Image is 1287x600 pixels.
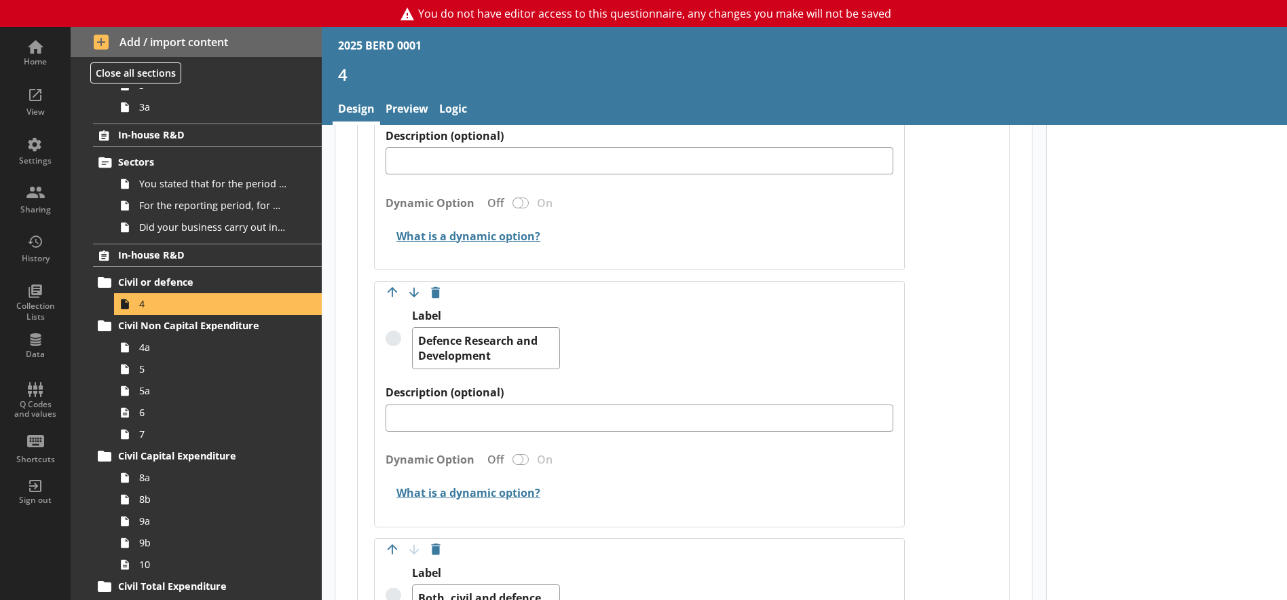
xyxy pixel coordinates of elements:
a: In-house R&D [93,244,322,267]
span: 9b [139,536,288,549]
span: 9a [139,514,288,527]
a: In-house R&D [93,124,322,147]
a: Civil Capital Expenditure [93,445,322,467]
span: 8b [139,493,288,506]
span: 3a [139,100,288,113]
label: Description (optional) [386,129,893,143]
span: 7 [139,428,288,440]
a: 8a [114,467,322,489]
button: What is a dynamic option? [386,224,543,248]
a: 3a [114,96,322,118]
span: 5 [139,362,288,375]
a: 5a [114,380,322,402]
li: SectorsYou stated that for the period [From] to [To], [Ru Name] carried out in-house R&D. Is this... [99,151,322,238]
label: Label [412,309,560,323]
a: Civil Total Expenditure [93,576,322,597]
a: 5 [114,358,322,380]
div: Sharing [12,204,59,215]
span: Sectors [118,155,282,168]
a: Design [333,96,380,125]
button: Add / import content [71,27,322,57]
a: 9a [114,510,322,532]
div: Data [12,349,59,360]
li: In-house R&DSectorsYou stated that for the period [From] to [To], [Ru Name] carried out in-house ... [71,124,322,238]
button: What is a dynamic option? [386,481,543,504]
div: History [12,253,59,264]
button: Delete option [425,539,447,561]
span: 5a [139,384,288,397]
button: Close all sections [90,62,181,83]
a: Civil Non Capital Expenditure [93,315,322,337]
span: Civil or defence [118,276,282,288]
li: Civil or defence4 [99,271,322,315]
textarea: Defence Research and Development [412,327,560,369]
div: Collection Lists [12,301,59,322]
label: Description (optional) [386,386,893,400]
span: Did your business carry out in-house R&D for any other product codes? [139,221,288,233]
span: You stated that for the period [From] to [To], [Ru Name] carried out in-house R&D. Is this correct? [139,177,288,190]
span: Civil Capital Expenditure [118,449,282,462]
span: For the reporting period, for which of the following product codes has your business carried out ... [139,199,288,212]
a: 6 [114,402,322,424]
a: 8b [114,489,322,510]
a: You stated that for the period [From] to [To], [Ru Name] carried out in-house R&D. Is this correct? [114,173,322,195]
div: Settings [12,155,59,166]
li: Civil Non Capital Expenditure4a55a67 [99,315,322,445]
a: Civil or defence [93,271,322,293]
span: 4a [139,341,288,354]
span: Civil Total Expenditure [118,580,282,593]
a: 4a [114,337,322,358]
a: Sectors [93,151,322,173]
span: 10 [139,558,288,571]
li: Civil Capital Expenditure8a8b9a9b10 [99,445,322,576]
a: 4 [114,293,322,315]
span: Civil Non Capital Expenditure [118,319,282,332]
span: Add / import content [94,35,299,50]
div: View [12,107,59,117]
div: Sign out [12,495,59,506]
span: 8a [139,471,288,484]
a: 9b [114,532,322,554]
label: Label [412,566,560,580]
div: Q Codes and values [12,400,59,419]
button: Move option up [381,282,403,303]
a: 10 [114,554,322,576]
div: Shortcuts [12,454,59,465]
button: Move option down [403,282,425,303]
button: Move option up [381,539,403,561]
span: 4 [139,297,288,310]
span: In-house R&D [118,128,282,141]
h1: 4 [338,64,1271,85]
a: 7 [114,424,322,445]
a: For the reporting period, for which of the following product codes has your business carried out ... [114,195,322,217]
a: Preview [380,96,434,125]
a: Logic [434,96,472,125]
a: Did your business carry out in-house R&D for any other product codes? [114,217,322,238]
span: In-house R&D [118,248,282,261]
div: 2025 BERD 0001 [338,38,422,53]
div: Home [12,56,59,67]
button: Delete option [425,282,447,303]
span: 6 [139,406,288,419]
